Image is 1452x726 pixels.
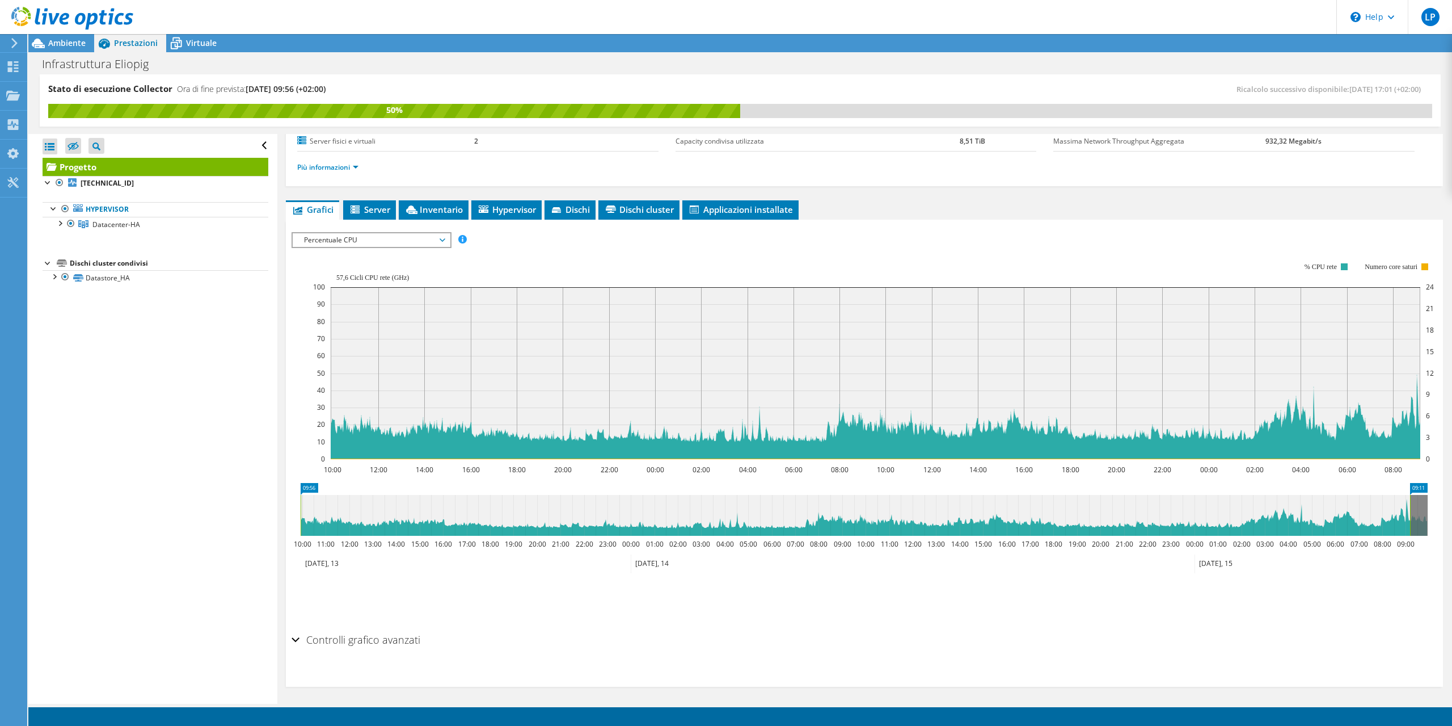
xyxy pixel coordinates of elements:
[927,539,945,549] text: 13:00
[482,539,499,549] text: 18:00
[387,539,405,549] text: 14:00
[923,465,941,475] text: 12:00
[693,465,710,475] text: 02:00
[1062,465,1079,475] text: 18:00
[317,368,325,378] text: 50
[1200,465,1218,475] text: 00:00
[969,465,987,475] text: 14:00
[434,539,452,549] text: 16:00
[458,539,476,549] text: 17:00
[1292,465,1310,475] text: 04:00
[1349,84,1421,94] span: [DATE] 17:01 (+02:00)
[317,385,325,395] text: 40
[317,402,325,412] text: 30
[974,539,992,549] text: 15:00
[364,539,382,549] text: 13:00
[1426,325,1434,335] text: 18
[960,136,985,146] b: 8,51 TiB
[292,204,334,215] span: Grafici
[599,539,617,549] text: 23:00
[1350,539,1368,549] text: 07:00
[1426,304,1434,313] text: 21
[474,136,478,146] b: 2
[604,204,674,215] span: Dischi cluster
[1305,263,1337,271] text: % CPU rete
[43,270,268,285] a: Datastore_HA
[317,419,325,429] text: 20
[601,465,618,475] text: 22:00
[43,176,268,191] a: [TECHNICAL_ID]
[1280,539,1297,549] text: 04:00
[622,539,640,549] text: 00:00
[317,539,335,549] text: 11:00
[740,539,757,549] text: 05:00
[1069,539,1086,549] text: 19:00
[186,37,217,48] span: Virtuale
[48,104,740,116] div: 50%
[1209,539,1227,549] text: 01:00
[1108,465,1125,475] text: 20:00
[416,465,433,475] text: 14:00
[37,58,166,70] h1: Infrastruttura Eliopig
[550,204,590,215] span: Dischi
[1139,539,1156,549] text: 22:00
[669,539,687,549] text: 02:00
[411,539,429,549] text: 15:00
[716,539,734,549] text: 04:00
[336,274,409,282] text: 57,6 Cicli CPU rete (GHz)
[857,539,875,549] text: 10:00
[576,539,593,549] text: 22:00
[349,204,390,215] span: Server
[1246,465,1264,475] text: 02:00
[693,539,710,549] text: 03:00
[998,539,1016,549] text: 16:00
[1256,539,1274,549] text: 03:00
[1265,136,1322,146] b: 932,32 Megabit/s
[1426,454,1430,464] text: 0
[317,351,325,360] text: 60
[1022,539,1039,549] text: 17:00
[48,37,86,48] span: Ambiente
[297,162,358,172] a: Più informazioni
[1339,465,1356,475] text: 06:00
[1233,539,1251,549] text: 02:00
[1385,465,1402,475] text: 08:00
[1303,539,1321,549] text: 05:00
[904,539,922,549] text: 12:00
[508,465,526,475] text: 18:00
[317,299,325,309] text: 90
[298,233,444,247] span: Percentuale CPU
[246,83,326,94] span: [DATE] 09:56 (+02:00)
[324,465,341,475] text: 10:00
[688,204,793,215] span: Applicazioni installate
[317,334,325,343] text: 70
[1426,433,1430,442] text: 3
[1236,84,1426,94] span: Ricalcolo successivo disponibile:
[92,220,140,229] span: Datacenter-HA
[70,257,268,270] div: Dischi cluster condivisi
[462,465,480,475] text: 16:00
[317,437,325,447] text: 10
[877,465,894,475] text: 10:00
[1426,411,1430,421] text: 6
[1426,368,1434,378] text: 12
[881,539,898,549] text: 11:00
[1365,263,1418,271] text: Numero core saturi
[646,539,664,549] text: 01:00
[763,539,781,549] text: 06:00
[1426,347,1434,356] text: 15
[1350,12,1361,22] svg: \n
[505,539,522,549] text: 19:00
[43,202,268,217] a: Hypervisor
[297,136,474,147] label: Server fisici e virtuali
[834,539,851,549] text: 09:00
[1015,465,1033,475] text: 16:00
[1186,539,1204,549] text: 00:00
[313,282,325,292] text: 100
[529,539,546,549] text: 20:00
[1421,8,1440,26] span: LP
[739,465,757,475] text: 04:00
[294,539,311,549] text: 10:00
[1374,539,1391,549] text: 08:00
[554,465,572,475] text: 20:00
